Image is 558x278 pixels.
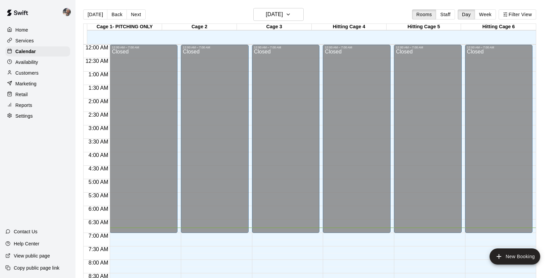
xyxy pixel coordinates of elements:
a: Settings [5,111,70,121]
p: Availability [15,59,38,66]
div: Hitting Cage 6 [461,24,536,30]
span: 12:00 AM [84,45,110,50]
div: Trent Hadley [61,5,75,19]
p: Copy public page link [14,265,59,271]
div: Cage 1- PITCHING ONLY [87,24,162,30]
a: Marketing [5,79,70,89]
button: [DATE] [83,9,107,19]
a: Customers [5,68,70,78]
button: [DATE] [253,8,304,21]
div: 12:00 AM – 7:00 AM [467,46,531,49]
span: 2:00 AM [87,98,110,104]
button: Staff [436,9,455,19]
p: Customers [15,70,39,76]
span: 5:30 AM [87,193,110,198]
div: Closed [325,49,389,235]
button: Back [107,9,127,19]
div: Closed [467,49,531,235]
span: 3:30 AM [87,139,110,145]
div: Hitting Cage 5 [387,24,461,30]
a: Retail [5,89,70,100]
p: Help Center [14,240,39,247]
div: Cage 3 [237,24,312,30]
button: Day [458,9,475,19]
div: Closed [112,49,175,235]
span: 4:30 AM [87,166,110,171]
span: 1:00 AM [87,72,110,77]
div: Closed [254,49,318,235]
div: 12:00 AM – 7:00 AM [254,46,318,49]
button: Next [126,9,145,19]
p: Calendar [15,48,36,55]
span: 5:00 AM [87,179,110,185]
p: View public page [14,252,50,259]
span: 8:00 AM [87,260,110,266]
span: 7:30 AM [87,246,110,252]
div: 12:00 AM – 7:00 AM: Closed [110,45,177,233]
span: 12:30 AM [84,58,110,64]
h6: [DATE] [266,10,283,19]
span: 3:00 AM [87,125,110,131]
button: Filter View [499,9,536,19]
span: 4:00 AM [87,152,110,158]
img: Trent Hadley [63,8,71,16]
a: Availability [5,57,70,67]
p: Marketing [15,80,37,87]
div: 12:00 AM – 7:00 AM: Closed [181,45,249,233]
div: 12:00 AM – 7:00 AM [396,46,460,49]
a: Reports [5,100,70,110]
div: Hitting Cage 4 [312,24,387,30]
p: Reports [15,102,32,109]
div: 12:00 AM – 7:00 AM: Closed [323,45,391,233]
p: Home [15,27,28,33]
div: Cage 2 [162,24,237,30]
div: 12:00 AM – 7:00 AM [183,46,247,49]
a: Home [5,25,70,35]
div: Closed [396,49,460,235]
button: add [490,248,540,265]
p: Services [15,37,34,44]
p: Retail [15,91,28,98]
button: Week [475,9,496,19]
button: Rooms [412,9,436,19]
div: 12:00 AM – 7:00 AM: Closed [252,45,320,233]
span: 2:30 AM [87,112,110,118]
div: 12:00 AM – 7:00 AM [112,46,175,49]
div: 12:00 AM – 7:00 AM: Closed [394,45,462,233]
span: 1:30 AM [87,85,110,91]
div: 12:00 AM – 7:00 AM [325,46,389,49]
div: 12:00 AM – 7:00 AM: Closed [465,45,533,233]
a: Calendar [5,46,70,56]
p: Settings [15,113,33,119]
span: 6:30 AM [87,220,110,225]
a: Services [5,36,70,46]
div: Closed [183,49,247,235]
span: 7:00 AM [87,233,110,239]
p: Contact Us [14,228,38,235]
span: 6:00 AM [87,206,110,212]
